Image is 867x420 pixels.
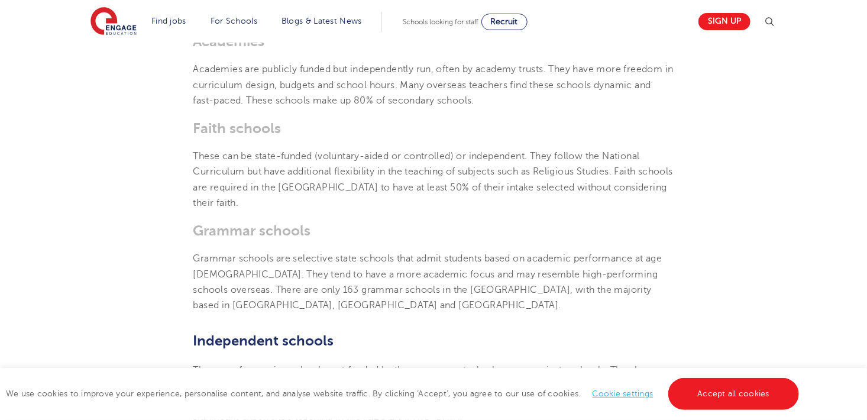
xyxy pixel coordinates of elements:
[90,7,137,37] img: Engage Education
[193,120,282,137] b: Faith schools
[151,17,186,25] a: Find jobs
[193,64,674,106] span: Academies are publicly funded but independently run, often by academy trusts. They have more free...
[193,253,662,311] span: Grammar schools are selective state schools that admit students based on academic performance at ...
[193,151,673,208] span: These can be state-funded (voluntary-aided or controlled) or independent. They follow the Nationa...
[491,17,518,26] span: Recruit
[698,13,750,30] a: Sign up
[193,222,311,239] b: Grammar schools
[211,17,257,25] a: For Schools
[403,18,479,26] span: Schools looking for staff
[481,14,528,30] a: Recruit
[668,378,800,410] a: Accept all cookies
[282,17,362,25] a: Blogs & Latest News
[6,389,802,398] span: We use cookies to improve your experience, personalise content, and analyse website traffic. By c...
[193,332,334,349] b: Independent schools
[593,389,654,398] a: Cookie settings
